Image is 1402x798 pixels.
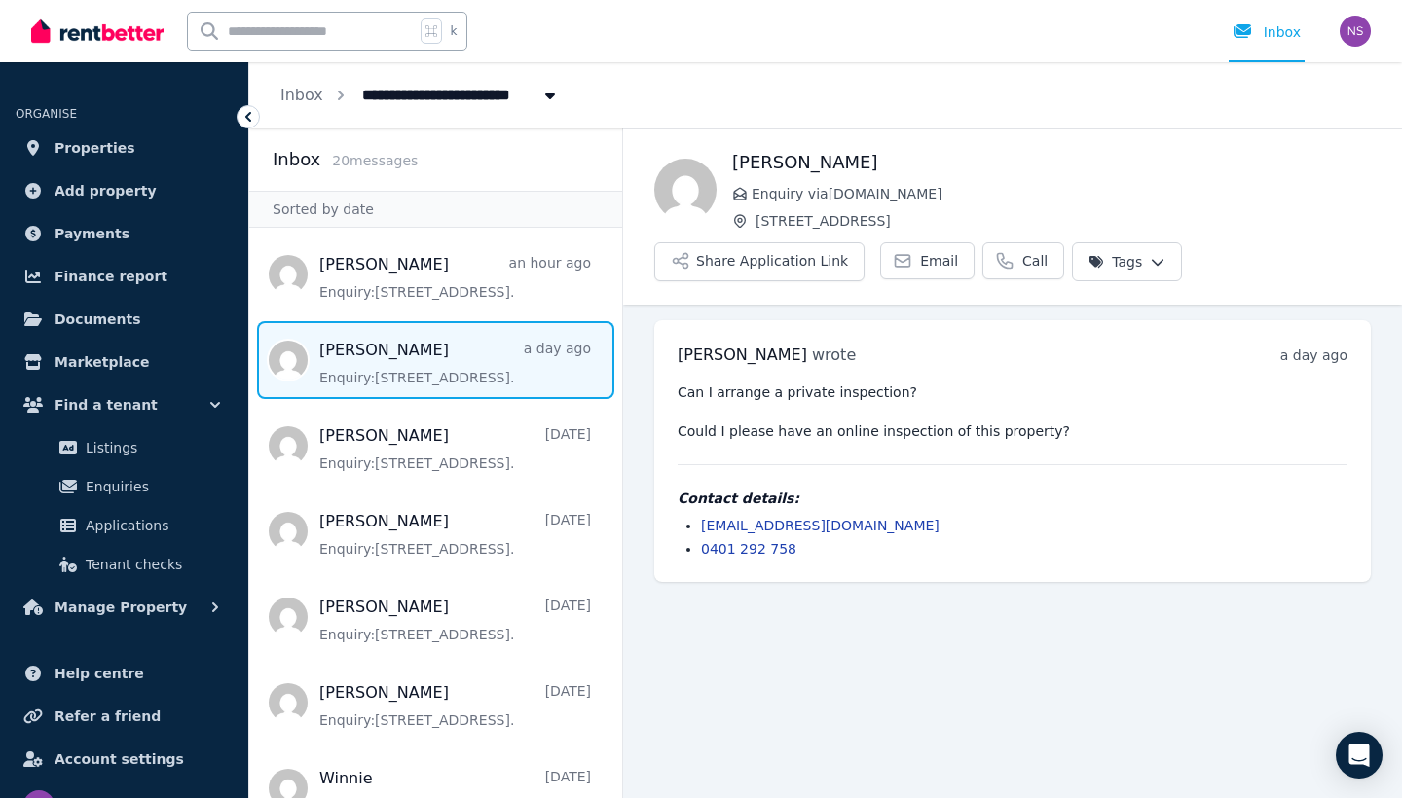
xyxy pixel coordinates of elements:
nav: Breadcrumb [249,62,591,128]
span: Email [920,251,958,271]
a: Account settings [16,740,233,779]
div: Inbox [1233,22,1301,42]
span: Finance report [55,265,167,288]
h2: Inbox [273,146,320,173]
div: Sorted by date [249,191,622,228]
img: Neil Shams [1340,16,1371,47]
h4: Contact details: [678,489,1347,508]
a: Add property [16,171,233,210]
a: Help centre [16,654,233,693]
span: Marketplace [55,350,149,374]
a: [PERSON_NAME]an hour agoEnquiry:[STREET_ADDRESS]. [319,253,591,302]
span: ORGANISE [16,107,77,121]
a: [PERSON_NAME]a day agoEnquiry:[STREET_ADDRESS]. [319,339,591,387]
a: [PERSON_NAME][DATE]Enquiry:[STREET_ADDRESS]. [319,681,591,730]
h1: [PERSON_NAME] [732,149,1371,176]
span: Applications [86,514,217,537]
span: Manage Property [55,596,187,619]
time: a day ago [1280,347,1347,363]
a: 0401 292 758 [701,541,796,557]
span: Tenant checks [86,553,217,576]
img: lisa watson [654,159,717,221]
a: Marketplace [16,343,233,381]
span: Tags [1088,252,1142,272]
span: Refer a friend [55,705,161,728]
button: Find a tenant [16,385,233,424]
button: Tags [1072,242,1182,281]
span: wrote [812,345,856,364]
button: Manage Property [16,588,233,627]
a: Applications [23,506,225,545]
span: Enquiries [86,475,217,498]
span: 20 message s [332,153,418,168]
span: Listings [86,436,217,459]
a: Call [982,242,1064,279]
span: Help centre [55,662,144,685]
span: k [450,23,457,39]
span: [STREET_ADDRESS] [756,211,1371,231]
span: Documents [55,308,141,331]
a: [PERSON_NAME][DATE]Enquiry:[STREET_ADDRESS]. [319,596,591,644]
a: Listings [23,428,225,467]
span: Account settings [55,747,184,771]
a: Inbox [280,86,323,104]
a: [EMAIL_ADDRESS][DOMAIN_NAME] [701,518,940,533]
a: Refer a friend [16,697,233,736]
a: Enquiries [23,467,225,506]
a: Properties [16,128,233,167]
a: Tenant checks [23,545,225,584]
span: Properties [55,136,135,160]
pre: Can I arrange a private inspection? Could I please have an online inspection of this property? [678,382,1347,441]
div: Open Intercom Messenger [1336,732,1383,779]
span: Find a tenant [55,393,158,417]
img: RentBetter [31,17,164,46]
a: [PERSON_NAME][DATE]Enquiry:[STREET_ADDRESS]. [319,424,591,473]
button: Share Application Link [654,242,865,281]
a: Payments [16,214,233,253]
a: Documents [16,300,233,339]
span: Enquiry via [DOMAIN_NAME] [752,184,1371,203]
span: Add property [55,179,157,202]
span: Payments [55,222,129,245]
a: [PERSON_NAME][DATE]Enquiry:[STREET_ADDRESS]. [319,510,591,559]
span: Call [1022,251,1048,271]
a: Finance report [16,257,233,296]
a: Email [880,242,975,279]
span: [PERSON_NAME] [678,345,807,364]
